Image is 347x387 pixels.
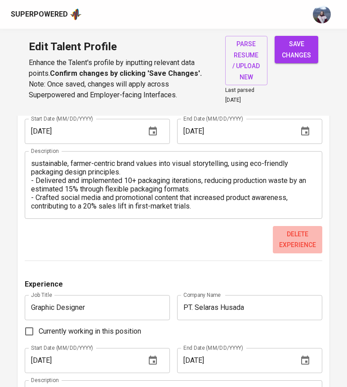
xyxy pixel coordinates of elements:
[282,39,311,61] span: save changes
[70,8,82,21] img: app logo
[232,39,260,83] span: parse resume / upload new
[225,87,254,103] span: Last parsed [DATE]
[11,9,68,20] div: Superpowered
[29,36,214,57] h1: Edit Talent Profile
[276,229,319,251] span: Delete experience
[225,36,267,85] button: parse resume / upload new
[273,226,322,253] button: Delete experience
[50,69,202,78] b: Confirm changes by clicking 'Save Changes'.
[29,57,214,100] p: Enhance the Talent's profile by inputting relevant data points. Note: Once saved, changes will ap...
[313,5,331,23] img: christine.raharja@glints.com
[25,279,63,290] p: Experience
[11,8,82,21] a: Superpoweredapp logo
[275,36,318,63] button: save changes
[39,326,141,337] span: Currently working in this position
